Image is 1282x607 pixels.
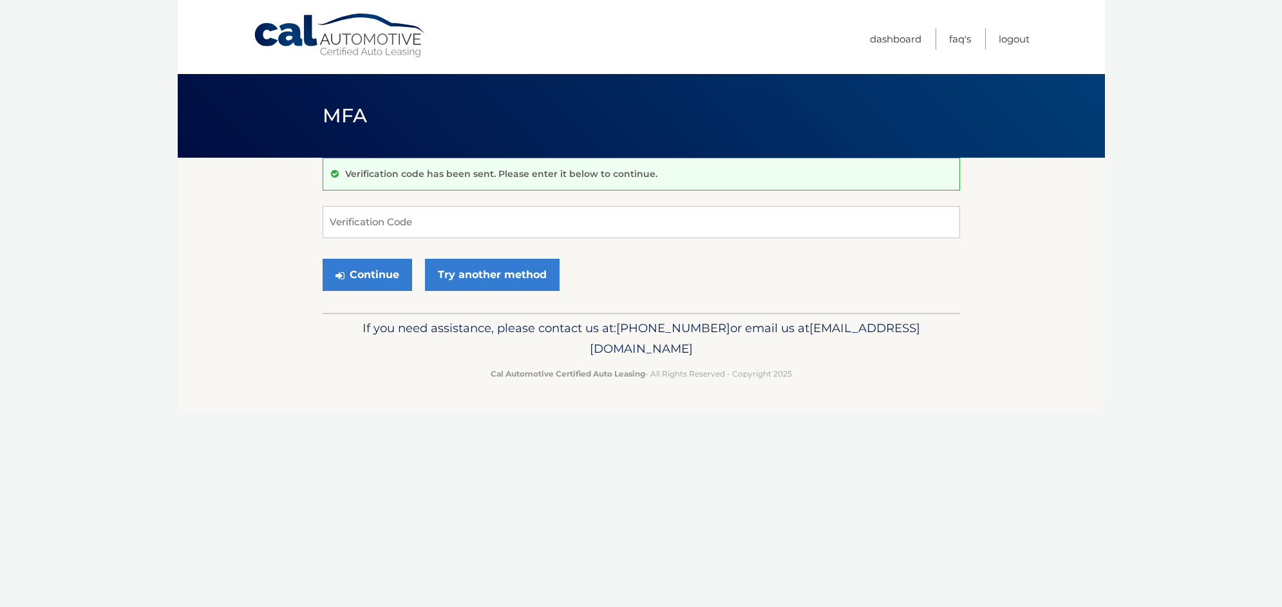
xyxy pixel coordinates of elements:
span: [PHONE_NUMBER] [616,321,730,335]
strong: Cal Automotive Certified Auto Leasing [491,369,645,378]
a: Dashboard [870,28,921,50]
p: - All Rights Reserved - Copyright 2025 [331,367,952,380]
p: If you need assistance, please contact us at: or email us at [331,318,952,359]
a: Cal Automotive [253,13,427,59]
a: Try another method [425,259,560,291]
span: MFA [323,104,368,127]
span: [EMAIL_ADDRESS][DOMAIN_NAME] [590,321,920,356]
input: Verification Code [323,206,960,238]
a: Logout [999,28,1030,50]
a: FAQ's [949,28,971,50]
button: Continue [323,259,412,291]
p: Verification code has been sent. Please enter it below to continue. [345,168,657,180]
